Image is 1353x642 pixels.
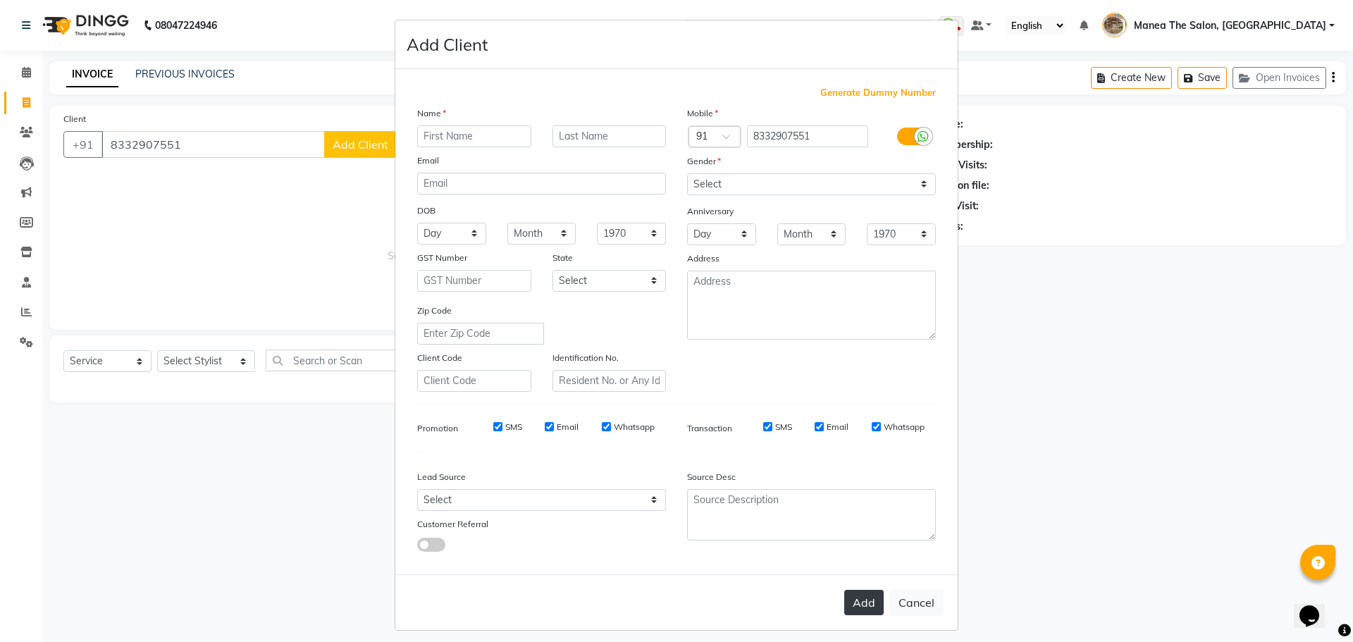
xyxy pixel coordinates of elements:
[417,270,531,292] input: GST Number
[687,155,721,168] label: Gender
[687,471,736,483] label: Source Desc
[552,125,667,147] input: Last Name
[417,173,666,195] input: Email
[1294,586,1339,628] iframe: chat widget
[417,154,439,167] label: Email
[775,421,792,433] label: SMS
[417,471,466,483] label: Lead Source
[820,86,936,100] span: Generate Dummy Number
[552,352,619,364] label: Identification No.
[417,125,531,147] input: First Name
[407,32,488,57] h4: Add Client
[687,107,718,120] label: Mobile
[747,125,869,147] input: Mobile
[687,252,719,265] label: Address
[505,421,522,433] label: SMS
[417,370,531,392] input: Client Code
[687,205,734,218] label: Anniversary
[417,518,488,531] label: Customer Referral
[417,422,458,435] label: Promotion
[417,204,435,217] label: DOB
[844,590,884,615] button: Add
[417,107,446,120] label: Name
[417,252,467,264] label: GST Number
[884,421,925,433] label: Whatsapp
[552,252,573,264] label: State
[417,323,544,345] input: Enter Zip Code
[827,421,848,433] label: Email
[687,422,732,435] label: Transaction
[889,589,944,616] button: Cancel
[557,421,579,433] label: Email
[417,304,452,317] label: Zip Code
[614,421,655,433] label: Whatsapp
[552,370,667,392] input: Resident No. or Any Id
[417,352,462,364] label: Client Code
